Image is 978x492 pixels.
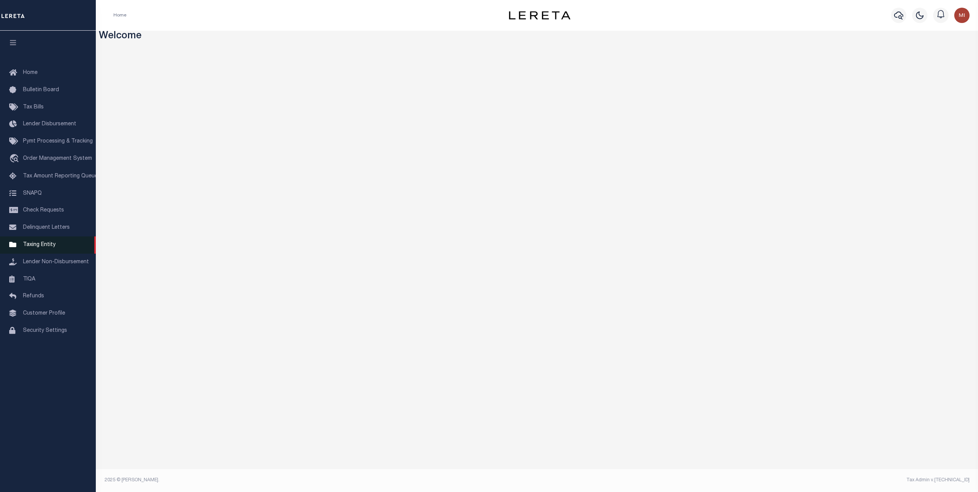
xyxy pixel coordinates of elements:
span: TIQA [23,276,35,282]
i: travel_explore [9,154,21,164]
span: Tax Amount Reporting Queue [23,174,98,179]
img: svg+xml;base64,PHN2ZyB4bWxucz0iaHR0cDovL3d3dy53My5vcmcvMjAwMC9zdmciIHBvaW50ZXItZXZlbnRzPSJub25lIi... [954,8,970,23]
span: Taxing Entity [23,242,56,248]
img: logo-dark.svg [509,11,570,20]
span: Order Management System [23,156,92,161]
h3: Welcome [99,31,975,43]
span: Security Settings [23,328,67,333]
span: Refunds [23,294,44,299]
span: Lender Disbursement [23,121,76,127]
span: Home [23,70,38,75]
div: 2025 © [PERSON_NAME]. [99,477,537,484]
span: Tax Bills [23,105,44,110]
div: Tax Admin v.[TECHNICAL_ID] [543,477,970,484]
span: Check Requests [23,208,64,213]
li: Home [113,12,126,19]
span: Pymt Processing & Tracking [23,139,93,144]
span: Customer Profile [23,311,65,316]
span: Delinquent Letters [23,225,70,230]
span: Lender Non-Disbursement [23,259,89,265]
span: Bulletin Board [23,87,59,93]
span: SNAPQ [23,190,42,196]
